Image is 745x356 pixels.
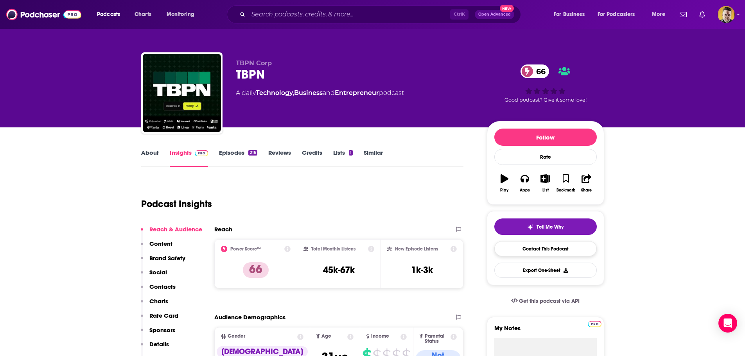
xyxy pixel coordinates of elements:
button: Bookmark [556,169,576,197]
button: Play [494,169,515,197]
button: open menu [92,8,130,21]
button: Open AdvancedNew [475,10,514,19]
p: Contacts [149,283,176,290]
h3: 45k-67k [323,264,355,276]
div: 216 [248,150,257,156]
a: Episodes216 [219,149,257,167]
a: Get this podcast via API [505,292,586,311]
p: Sponsors [149,326,175,334]
span: Podcasts [97,9,120,20]
p: Social [149,268,167,276]
div: Bookmark [557,188,575,193]
button: Content [141,240,172,254]
p: Charts [149,297,168,305]
button: Reach & Audience [141,225,202,240]
button: Share [576,169,596,197]
span: Get this podcast via API [519,298,580,304]
a: Contact This Podcast [494,241,597,256]
button: open menu [548,8,594,21]
button: Contacts [141,283,176,297]
p: 66 [243,262,269,278]
span: More [652,9,665,20]
span: New [500,5,514,12]
button: open menu [646,8,675,21]
div: Rate [494,149,597,165]
p: Rate Card [149,312,178,319]
button: Follow [494,129,597,146]
button: Brand Safety [141,254,185,269]
p: Brand Safety [149,254,185,262]
a: Credits [302,149,322,167]
span: and [323,89,335,97]
a: Business [294,89,323,97]
span: Good podcast? Give it some love! [504,97,587,103]
div: Apps [520,188,530,193]
a: Pro website [588,320,601,327]
span: Income [371,334,389,339]
a: Similar [364,149,383,167]
span: Logged in as JohnMoore [718,6,735,23]
span: Monitoring [167,9,194,20]
span: Parental Status [425,334,449,344]
img: Podchaser - Follow, Share and Rate Podcasts [6,7,81,22]
button: Charts [141,297,168,312]
img: Podchaser Pro [588,321,601,327]
a: 66 [521,64,549,78]
span: Age [321,334,331,339]
a: Entrepreneur [335,89,379,97]
button: tell me why sparkleTell Me Why [494,218,597,235]
span: 66 [528,64,549,78]
img: TBPN [143,54,221,132]
span: TBPN Corp [236,59,272,67]
div: Open Intercom Messenger [718,314,737,333]
label: My Notes [494,324,597,338]
div: 66Good podcast? Give it some love! [487,59,604,108]
input: Search podcasts, credits, & more... [248,8,450,21]
button: List [535,169,555,197]
div: A daily podcast [236,88,404,98]
h2: New Episode Listens [395,246,438,252]
div: Play [500,188,508,193]
a: InsightsPodchaser Pro [170,149,208,167]
div: Share [581,188,592,193]
p: Details [149,340,169,348]
a: Technology [256,89,293,97]
button: Rate Card [141,312,178,326]
h2: Reach [214,225,232,233]
h3: 1k-3k [411,264,433,276]
a: About [141,149,159,167]
img: Podchaser Pro [195,150,208,156]
h2: Audience Demographics [214,313,285,321]
button: Sponsors [141,326,175,341]
button: Show profile menu [718,6,735,23]
div: 1 [349,150,353,156]
span: Tell Me Why [537,224,564,230]
span: Open Advanced [478,13,511,16]
div: Search podcasts, credits, & more... [234,5,528,23]
a: Show notifications dropdown [696,8,708,21]
button: open menu [592,8,646,21]
button: Social [141,268,167,283]
button: Export One-Sheet [494,263,597,278]
h2: Total Monthly Listens [311,246,355,252]
span: Gender [228,334,245,339]
span: Ctrl K [450,9,469,20]
span: , [293,89,294,97]
a: Show notifications dropdown [677,8,690,21]
p: Content [149,240,172,247]
span: For Business [554,9,585,20]
button: Apps [515,169,535,197]
h2: Power Score™ [230,246,261,252]
p: Reach & Audience [149,225,202,233]
a: Lists1 [333,149,353,167]
span: For Podcasters [598,9,635,20]
img: tell me why sparkle [527,224,533,230]
button: open menu [161,8,205,21]
h1: Podcast Insights [141,198,212,210]
button: Details [141,340,169,355]
img: User Profile [718,6,735,23]
div: List [542,188,549,193]
span: Charts [135,9,151,20]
